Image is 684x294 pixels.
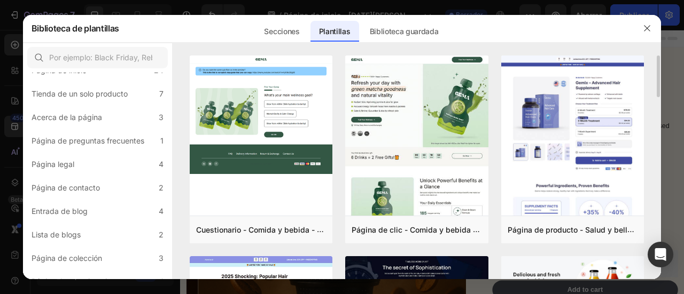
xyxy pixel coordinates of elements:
font: 3 [159,113,164,122]
font: Biblioteca guardada [370,27,439,36]
font: 1 [160,136,164,145]
font: Página de cuestionario [32,277,111,286]
font: 4 [159,160,164,169]
h1: Caffè Viaggio™ [397,65,633,90]
font: Página de preguntas frecuentes [32,136,144,145]
pre: Save €44,00 [453,169,501,180]
font: Plantillas [319,27,351,36]
font: Biblioteca de plantillas [32,23,119,34]
font: 2 [159,183,164,192]
font: 7 [159,89,164,98]
p: 2,500+ Verified Reviews! [452,93,528,102]
font: Página de colección [32,253,102,263]
div: Abrir Intercom Messenger [648,242,673,267]
p: Pack size: [398,266,632,277]
font: Tienda de un solo producto [32,89,128,98]
font: Página de contacto [32,183,100,192]
img: quiz-1.png [190,55,333,174]
font: Secciones [264,27,299,36]
div: €45,99 [397,164,445,185]
font: 3 [159,253,164,263]
font: Página legal [32,160,74,169]
font: Entrada de blog [32,206,88,216]
font: Acerca de la página [32,113,102,122]
font: Lista de blogs [32,230,81,239]
font: 4 [159,206,164,216]
p: Lorem ipsum dolor sit amet, consectetur adipiscing elit, sed do eiusmod tempor incididunt ut labo... [398,117,632,150]
legend: Color: Negro Metalizado [397,198,498,212]
font: 2 [159,230,164,239]
font: 1 [160,277,164,286]
input: Por ejemplo: Black Friday, Rebajas, etc. [27,47,168,68]
font: Cuestionario - Comida y bebida - Matcha Glow Shot [196,225,382,235]
font: Página de clic - Comida y bebida - Matcha Glow Shot [352,225,543,235]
